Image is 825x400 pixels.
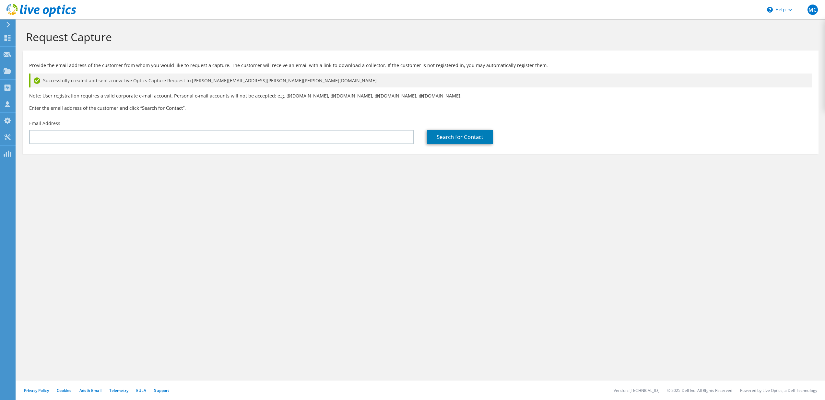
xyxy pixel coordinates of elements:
[29,104,812,111] h3: Enter the email address of the customer and click “Search for Contact”.
[57,388,72,393] a: Cookies
[26,30,812,44] h1: Request Capture
[154,388,169,393] a: Support
[614,388,659,393] li: Version: [TECHNICAL_ID]
[109,388,128,393] a: Telemetry
[79,388,101,393] a: Ads & Email
[43,77,377,84] span: Successfully created and sent a new Live Optics Capture Request to [PERSON_NAME][EMAIL_ADDRESS][P...
[136,388,146,393] a: EULA
[740,388,817,393] li: Powered by Live Optics, a Dell Technology
[24,388,49,393] a: Privacy Policy
[807,5,818,15] span: MC
[29,120,60,127] label: Email Address
[29,92,812,99] p: Note: User registration requires a valid corporate e-mail account. Personal e-mail accounts will ...
[427,130,493,144] a: Search for Contact
[667,388,732,393] li: © 2025 Dell Inc. All Rights Reserved
[767,7,773,13] svg: \n
[29,62,812,69] p: Provide the email address of the customer from whom you would like to request a capture. The cust...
